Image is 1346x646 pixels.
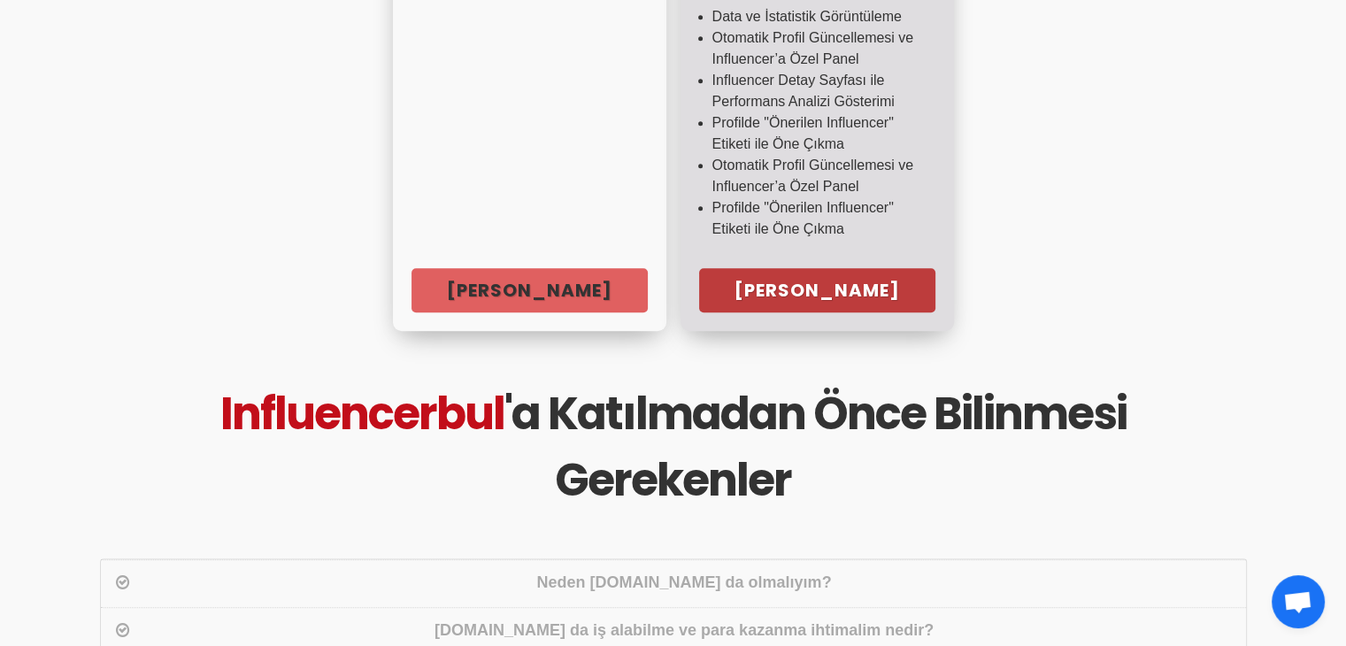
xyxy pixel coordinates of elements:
a: [PERSON_NAME] [699,268,935,312]
li: Data ve İstatistik Görüntüleme [712,6,922,27]
li: Profilde "Önerilen Influencer" Etiketi ile Öne Çıkma [712,112,922,155]
div: Açık sohbet [1272,575,1325,628]
div: Neden [DOMAIN_NAME] da olmalıyım? [134,571,1235,596]
div: [DOMAIN_NAME] da iş alabilme ve para kazanma ihtimalim nedir? [134,619,1235,644]
span: Influencerbul [220,382,504,445]
li: Otomatik Profil Güncellemesi ve Influencer’a Özel Panel [712,27,922,70]
li: Otomatik Profil Güncellemesi ve Influencer’a Özel Panel [712,155,922,197]
li: Influencer Detay Sayfası ile Performans Analizi Gösterimi [712,70,922,112]
li: Profilde "Önerilen Influencer" Etiketi ile Öne Çıkma [712,197,922,240]
a: [PERSON_NAME] [411,268,648,312]
h1: 'a Katılmadan Önce Bilinmesi Gerekenler [111,381,1236,514]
